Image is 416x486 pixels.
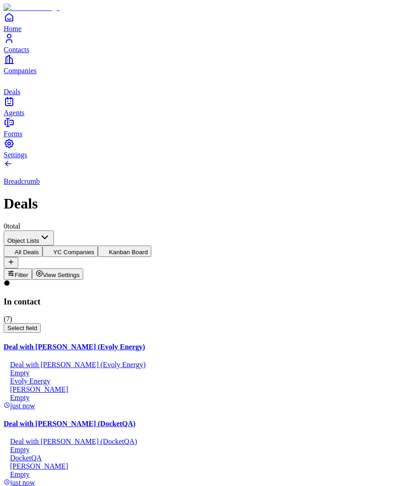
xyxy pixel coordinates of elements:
[4,222,412,230] div: 0 total
[4,297,412,307] h3: In contact
[4,177,412,186] p: Breadcrumb
[4,377,412,385] div: Evoly Energy
[10,446,30,454] span: Empty
[32,268,84,280] button: View Settings
[4,25,21,32] span: Home
[4,46,29,53] span: Contacts
[10,394,30,401] span: Empty
[98,246,151,257] button: Kanban Board
[15,272,28,278] span: Filter
[4,268,32,280] button: Filter
[4,385,412,394] div: [PERSON_NAME]
[4,343,412,351] h4: Deal with [PERSON_NAME] (Evoly Energy)
[4,4,60,12] img: Item Brain Logo
[4,117,412,138] a: Forms
[4,402,412,410] div: just now
[4,195,412,212] h1: Deals
[4,75,412,96] a: deals
[4,420,412,428] h4: Deal with [PERSON_NAME] (DocketQA)
[4,246,43,257] button: All Deals
[4,54,412,75] a: Companies
[4,162,412,186] a: Breadcrumb
[4,33,412,53] a: Contacts
[4,88,20,96] span: Deals
[4,454,412,462] div: DocketQA
[43,246,98,257] button: YC Companies
[10,369,30,377] span: Empty
[4,315,12,323] span: ( 7 )
[43,272,80,278] span: View Settings
[4,67,37,75] span: Companies
[4,438,412,446] div: Deal with [PERSON_NAME] (DocketQA)
[10,470,30,478] span: Empty
[4,12,412,32] a: Home
[4,130,22,138] span: Forms
[4,96,412,117] a: Agents
[4,361,412,369] div: Deal with [PERSON_NAME] (Evoly Energy)
[4,138,412,159] a: Settings
[4,151,27,159] span: Settings
[4,109,24,117] span: Agents
[7,325,37,331] span: Select field
[4,462,412,470] div: [PERSON_NAME]
[4,343,412,410] a: Deal with [PERSON_NAME] (Evoly Energy)Deal with [PERSON_NAME] (Evoly Energy)EmptyEvoly Energy[PER...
